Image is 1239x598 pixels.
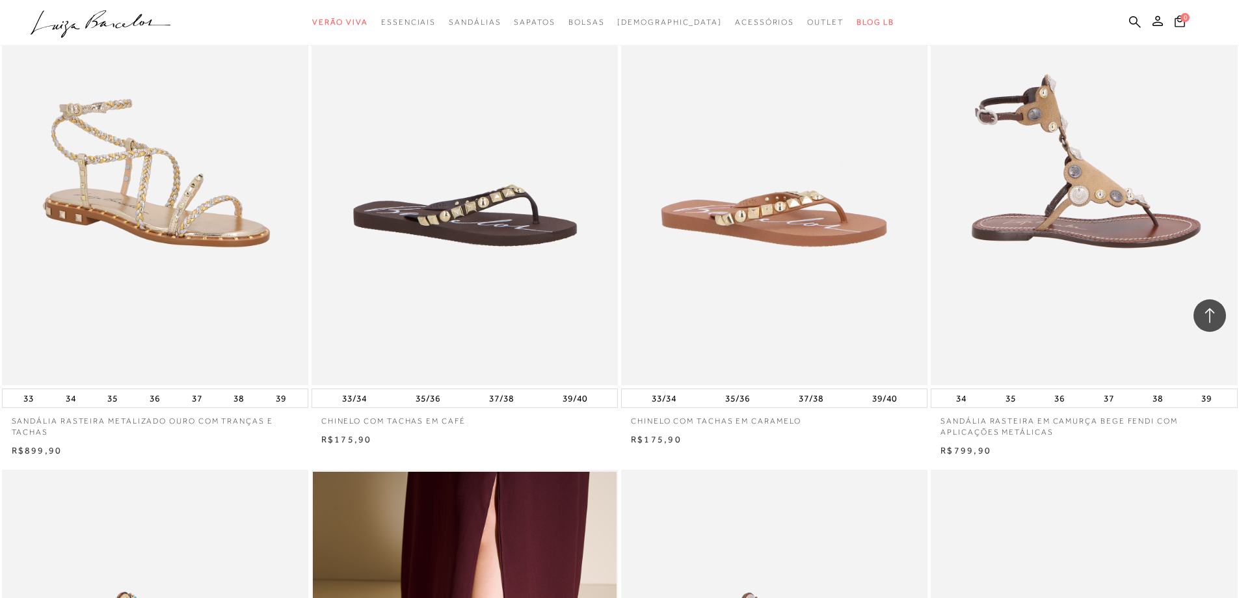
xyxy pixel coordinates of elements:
span: R$799,90 [940,445,991,455]
button: 34 [62,389,80,407]
button: 38 [1149,389,1167,407]
button: 39 [1197,389,1216,407]
a: SANDÁLIA RASTEIRA EM CAMURÇA BEGE FENDI COM APLICAÇÕES METÁLICAS [931,408,1237,438]
span: [DEMOGRAPHIC_DATA] [617,18,722,27]
button: 39/40 [868,389,901,407]
button: 33/34 [338,389,371,407]
button: 35/36 [721,389,754,407]
a: categoryNavScreenReaderText [312,10,368,34]
button: 33 [20,389,38,407]
span: R$899,90 [12,445,62,455]
a: CHINELO COM TACHAS EM CARAMELO [621,408,927,427]
a: noSubCategoriesText [617,10,722,34]
button: 35 [1002,389,1020,407]
button: 37/38 [485,389,518,407]
button: 34 [952,389,970,407]
button: 0 [1171,14,1189,32]
a: SANDÁLIA RASTEIRA METALIZADO OURO COM TRANÇAS E TACHAS [2,408,308,438]
button: 39/40 [559,389,591,407]
span: Acessórios [735,18,794,27]
button: 37 [188,389,206,407]
span: R$175,90 [321,434,372,444]
a: categoryNavScreenReaderText [568,10,605,34]
a: categoryNavScreenReaderText [735,10,794,34]
a: categoryNavScreenReaderText [807,10,844,34]
button: 37/38 [795,389,827,407]
a: BLOG LB [857,10,894,34]
span: 0 [1180,13,1190,22]
button: 36 [146,389,164,407]
a: categoryNavScreenReaderText [514,10,555,34]
button: 33/34 [648,389,680,407]
span: Sandálias [449,18,501,27]
button: 38 [230,389,248,407]
span: Sapatos [514,18,555,27]
span: R$175,90 [631,434,682,444]
button: 35 [103,389,122,407]
a: categoryNavScreenReaderText [381,10,436,34]
span: Verão Viva [312,18,368,27]
span: Essenciais [381,18,436,27]
button: 37 [1100,389,1118,407]
button: 39 [272,389,290,407]
span: Bolsas [568,18,605,27]
span: Outlet [807,18,844,27]
button: 35/36 [412,389,444,407]
span: BLOG LB [857,18,894,27]
a: categoryNavScreenReaderText [449,10,501,34]
a: CHINELO COM TACHAS EM CAFÉ [312,408,618,427]
button: 36 [1050,389,1069,407]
